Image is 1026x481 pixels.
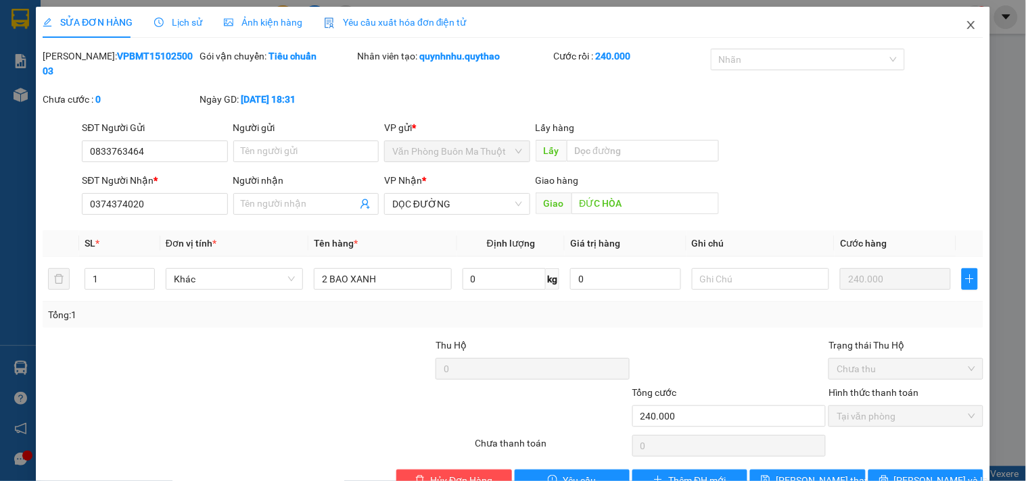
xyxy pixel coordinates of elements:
[324,18,335,28] img: icon
[95,94,101,105] b: 0
[174,269,295,289] span: Khác
[11,13,32,27] span: Gửi:
[314,268,451,290] input: VD: Bàn, Ghế
[546,268,559,290] span: kg
[572,193,719,214] input: Dọc đường
[567,140,719,161] input: Dọc đường
[116,44,210,63] div: 0374374020
[419,51,500,61] b: quynhnhu.quythao
[43,51,193,76] b: VPBMT1510250003
[116,11,210,44] div: DỌC ĐƯỜNG
[269,51,317,61] b: Tiêu chuẩn
[570,238,620,249] span: Giá trị hàng
[224,18,233,27] span: picture
[116,63,181,110] span: ĐỨC HÒA
[116,13,148,27] span: Nhận:
[692,268,829,290] input: Ghi Chú
[837,406,975,426] span: Tại văn phòng
[241,94,296,105] b: [DATE] 18:31
[200,49,354,64] div: Gói vận chuyển:
[596,51,631,61] b: 240.000
[536,175,579,186] span: Giao hàng
[392,194,521,214] span: DỌC ĐƯỜNG
[200,92,354,107] div: Ngày GD:
[829,387,918,398] label: Hình thức thanh toán
[487,238,535,249] span: Định lượng
[43,49,197,78] div: [PERSON_NAME]:
[952,7,990,45] button: Close
[384,175,422,186] span: VP Nhận
[324,17,467,28] span: Yêu cầu xuất hóa đơn điện tử
[233,120,379,135] div: Người gửi
[314,238,358,249] span: Tên hàng
[686,230,835,257] th: Ghi chú
[473,436,630,459] div: Chưa thanh toán
[360,199,371,209] span: user-add
[536,140,567,161] span: Lấy
[154,18,164,27] span: clock-circle
[840,268,951,290] input: 0
[224,17,302,28] span: Ảnh kiện hàng
[837,359,975,379] span: Chưa thu
[43,18,52,27] span: edit
[962,268,978,290] button: plus
[536,122,575,133] span: Lấy hàng
[357,49,551,64] div: Nhân viên tạo:
[962,274,977,284] span: plus
[116,70,135,84] span: DĐ:
[11,60,106,79] div: 0833763464
[632,387,677,398] span: Tổng cước
[840,238,887,249] span: Cước hàng
[82,173,227,188] div: SĐT Người Nhận
[436,340,467,351] span: Thu Hộ
[154,17,202,28] span: Lịch sử
[85,238,95,249] span: SL
[48,307,397,322] div: Tổng: 1
[166,238,216,249] span: Đơn vị tính
[966,20,977,30] span: close
[48,268,70,290] button: delete
[384,120,530,135] div: VP gửi
[829,338,983,353] div: Trạng thái Thu Hộ
[233,173,379,188] div: Người nhận
[82,120,227,135] div: SĐT Người Gửi
[536,193,572,214] span: Giao
[392,141,521,161] span: Văn Phòng Buôn Ma Thuột
[43,92,197,107] div: Chưa cước :
[43,17,133,28] span: SỬA ĐƠN HÀNG
[554,49,708,64] div: Cước rồi :
[11,11,106,60] div: Văn Phòng Buôn Ma Thuột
